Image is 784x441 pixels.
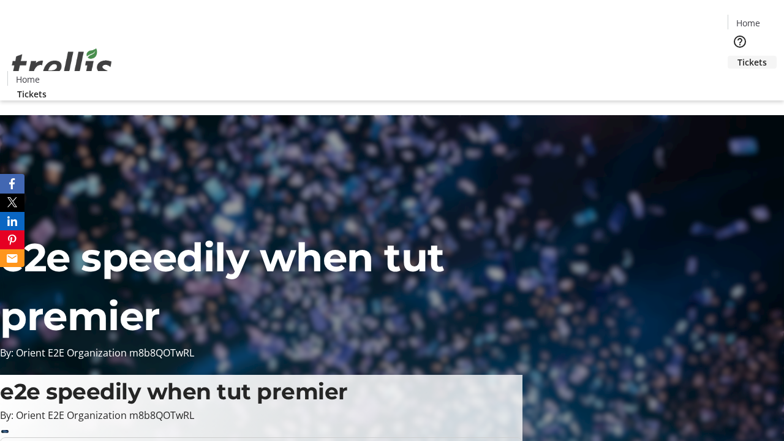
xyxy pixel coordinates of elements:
button: Cart [728,69,752,93]
span: Home [16,73,40,86]
button: Help [728,29,752,54]
a: Home [8,73,47,86]
a: Tickets [728,56,777,69]
img: Orient E2E Organization m8b8QOTwRL's Logo [7,35,116,96]
a: Home [728,17,767,29]
span: Tickets [17,88,47,100]
a: Tickets [7,88,56,100]
span: Tickets [737,56,767,69]
span: Home [736,17,760,29]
